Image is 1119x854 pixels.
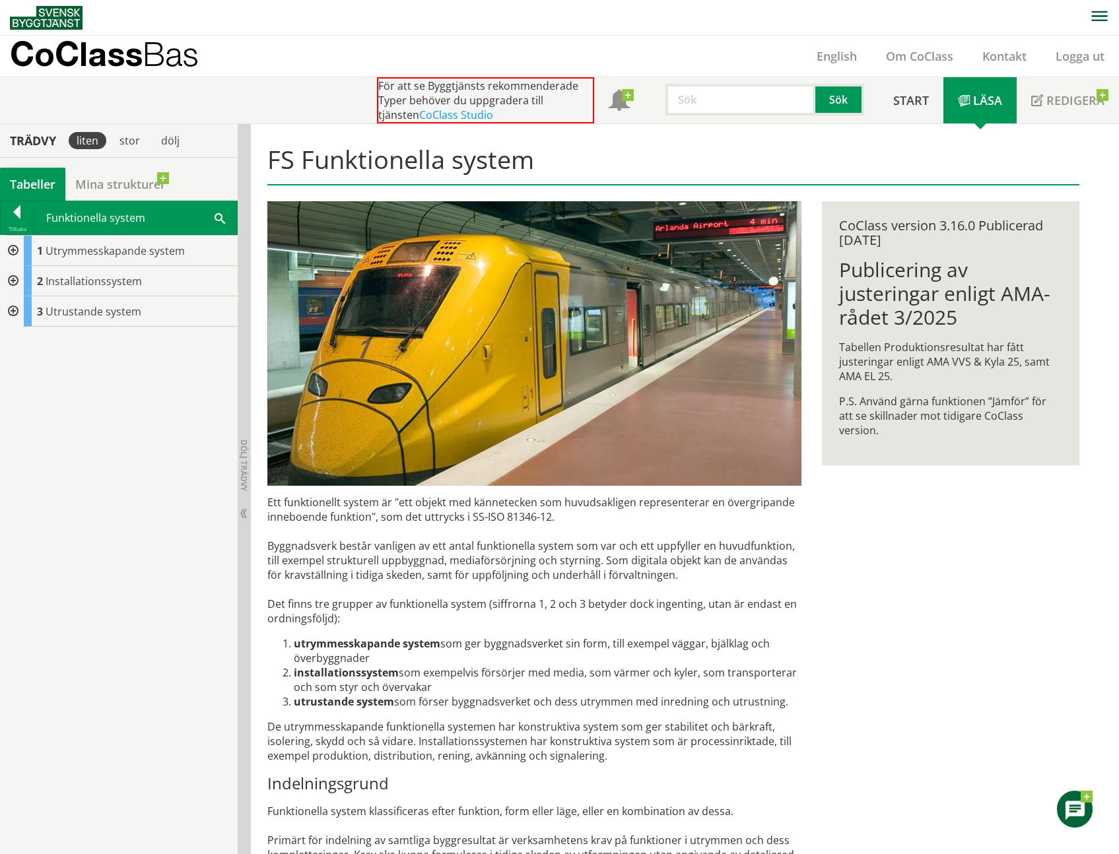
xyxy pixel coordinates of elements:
[153,132,187,149] div: dölj
[893,92,929,108] span: Start
[839,394,1062,438] p: P.S. Använd gärna funktionen ”Jämför” för att se skillnader mot tidigare CoClass version.
[3,133,63,148] div: Trädvy
[1041,48,1119,64] a: Logga ut
[1017,77,1119,123] a: Redigera
[112,132,148,149] div: stor
[815,84,864,115] button: Sök
[46,244,185,258] span: Utrymmesskapande system
[294,694,394,709] strong: utrustande system
[267,773,801,793] h3: Indelningsgrund
[294,665,399,680] strong: installationssystem
[37,274,43,288] span: 2
[215,211,225,224] span: Sök i tabellen
[10,46,199,61] p: CoClass
[377,77,594,123] div: För att se Byggtjänsts rekommenderade Typer behöver du uppgradera till tjänsten
[839,258,1062,329] h1: Publicering av justeringar enligt AMA-rådet 3/2025
[1046,92,1104,108] span: Redigera
[871,48,968,64] a: Om CoClass
[34,201,237,234] div: Funktionella system
[267,145,1079,185] h1: FS Funktionella system
[839,340,1062,383] p: Tabellen Produktionsresultat har fått justeringar enligt AMA VVS & Kyla 25, samt AMA EL 25.
[802,48,871,64] a: English
[294,636,801,665] li: som ger byggnadsverket sin form, till exempel väggar, bjälklag och överbyggnader
[1,224,34,234] div: Tillbaka
[419,108,493,122] a: CoClass Studio
[879,77,943,123] a: Start
[238,440,250,491] span: Dölj trädvy
[69,132,106,149] div: liten
[46,274,142,288] span: Installationssystem
[10,36,227,77] a: CoClassBas
[37,244,43,258] span: 1
[665,84,815,115] input: Sök
[143,34,199,73] span: Bas
[968,48,1041,64] a: Kontakt
[294,636,440,651] strong: utrymmesskapande system
[294,694,801,709] li: som förser byggnadsverket och dess utrymmen med inredning och utrustning.
[65,168,176,201] a: Mina strukturer
[609,91,630,112] span: Notifikationer
[46,304,141,319] span: Utrustande system
[839,218,1062,247] div: CoClass version 3.16.0 Publicerad [DATE]
[267,201,801,486] img: arlanda-express-2.jpg
[37,304,43,319] span: 3
[943,77,1017,123] a: Läsa
[973,92,1002,108] span: Läsa
[294,665,801,694] li: som exempelvis försörjer med media, som värmer och kyler, som trans­porterar och som styr och öve...
[10,6,83,30] img: Svensk Byggtjänst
